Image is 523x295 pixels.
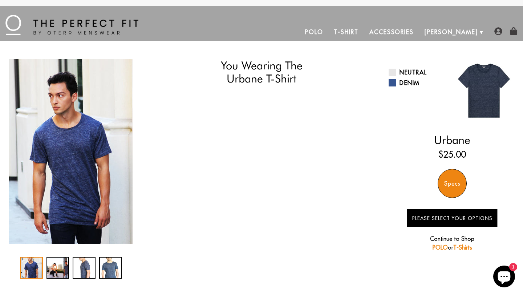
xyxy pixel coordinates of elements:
[453,244,472,251] a: T-Shirts
[7,59,134,244] div: 1 / 4
[20,257,43,279] div: 1 / 4
[300,23,329,41] a: Polo
[389,68,447,77] a: Neutral
[364,23,419,41] a: Accessories
[438,148,466,161] ins: $25.00
[510,27,518,35] img: shopping-bag-icon.png
[5,15,138,35] img: The Perfect Fit - by Otero Menswear - Logo
[438,169,467,198] div: Specs
[73,257,96,279] div: 3 / 4
[389,78,447,87] a: Denim
[412,215,492,222] span: Please Select Your Options
[433,244,448,251] a: POLO
[178,59,345,85] h1: You Wearing The Urbane T-Shirt
[494,27,502,35] img: user-account-icon.png
[452,59,516,122] img: 06.jpg
[389,133,516,146] h2: Urbane
[9,59,133,244] img: IMG_2247_copy_1024x1024_2x_8bc519b3-f510-429c-a805-aa67ac0cd928_340x.jpg
[407,234,498,252] p: Continue to Shop or
[46,257,69,279] div: 2 / 4
[99,257,122,279] div: 4 / 4
[419,23,483,41] a: [PERSON_NAME]
[407,209,498,227] button: Please Select Your Options
[328,23,364,41] a: T-Shirt
[491,266,517,289] inbox-online-store-chat: Shopify online store chat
